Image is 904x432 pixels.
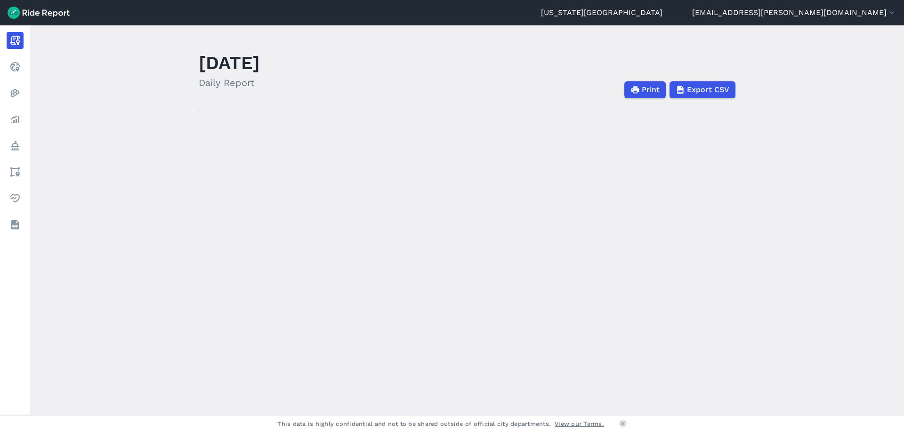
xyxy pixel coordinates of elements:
a: Report [7,32,24,49]
h2: Daily Report [199,76,260,90]
span: Export CSV [687,84,729,95]
a: Realtime [7,58,24,75]
a: [US_STATE][GEOGRAPHIC_DATA] [541,7,662,18]
a: Analyze [7,111,24,128]
a: Datasets [7,216,24,233]
a: View our Terms. [555,419,604,428]
a: Health [7,190,24,207]
span: Print [642,84,660,95]
img: Ride Report [8,7,70,19]
a: Areas [7,164,24,181]
h1: [DATE] [199,50,260,76]
button: Export CSV [670,81,735,98]
button: [EMAIL_ADDRESS][PERSON_NAME][DOMAIN_NAME] [692,7,896,18]
a: Policy [7,137,24,154]
a: Heatmaps [7,85,24,102]
button: Print [624,81,666,98]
